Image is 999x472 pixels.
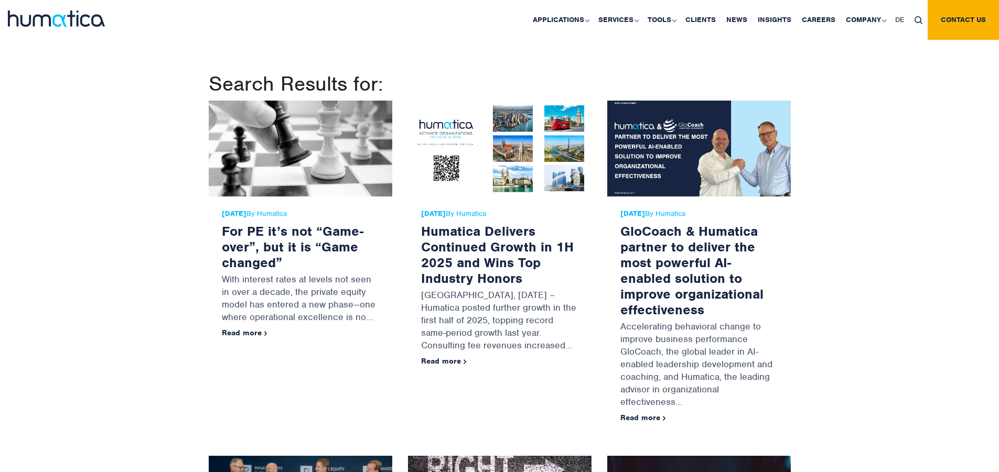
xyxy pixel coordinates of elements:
[663,416,666,421] img: arrowicon
[209,101,392,196] img: For PE it’s not “Game-over”, but it is “Game changed”
[620,210,778,218] span: By Humatica
[222,328,267,337] a: Read more
[464,359,467,364] img: arrowicon
[620,209,645,218] strong: [DATE]
[8,10,105,27] img: logo
[620,413,666,422] a: Read more
[222,223,363,271] a: For PE it’s not “Game-over”, but it is “Game changed”
[408,101,592,196] img: Humatica Delivers Continued Growth in 1H 2025 and Wins Top Industry Honors
[421,223,574,287] a: Humatica Delivers Continued Growth in 1H 2025 and Wins Top Industry Honors
[895,15,904,24] span: DE
[222,210,379,218] span: By Humatica
[620,317,778,413] p: Accelerating behavioral change to improve business performance GloCoach, the global leader in AI-...
[421,286,578,357] p: [GEOGRAPHIC_DATA], [DATE] – Humatica posted further growth in the first half of 2025, topping rec...
[915,16,922,24] img: search_icon
[222,270,379,328] p: With interest rates at levels not seen in over a decade, the private equity model has entered a n...
[264,331,267,336] img: arrowicon
[620,223,764,318] a: GloCoach & Humatica partner to deliver the most powerful AI-enabled solution to improve organizat...
[421,356,467,366] a: Read more
[222,209,246,218] strong: [DATE]
[421,209,446,218] strong: [DATE]
[607,101,791,196] img: GloCoach & Humatica partner to deliver the most powerful AI-enabled solution to improve organizat...
[209,71,791,96] h1: Search Results for:
[421,210,578,218] span: By Humatica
